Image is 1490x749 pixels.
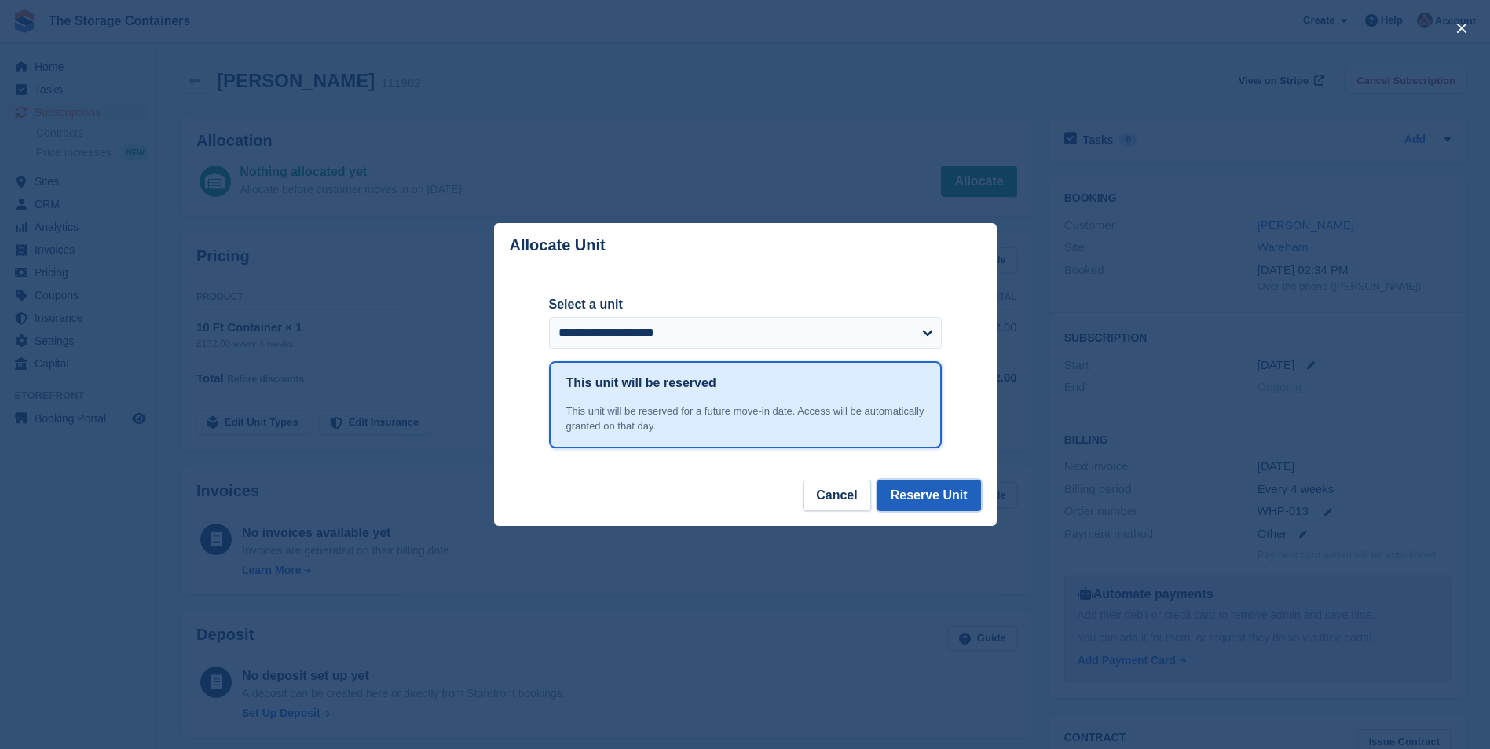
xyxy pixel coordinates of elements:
div: This unit will be reserved for a future move-in date. Access will be automatically granted on tha... [566,404,924,434]
label: Select a unit [549,295,942,314]
button: close [1449,16,1474,41]
p: Allocate Unit [510,236,606,254]
button: Reserve Unit [877,480,981,511]
h1: This unit will be reserved [566,374,716,393]
button: Cancel [803,480,870,511]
